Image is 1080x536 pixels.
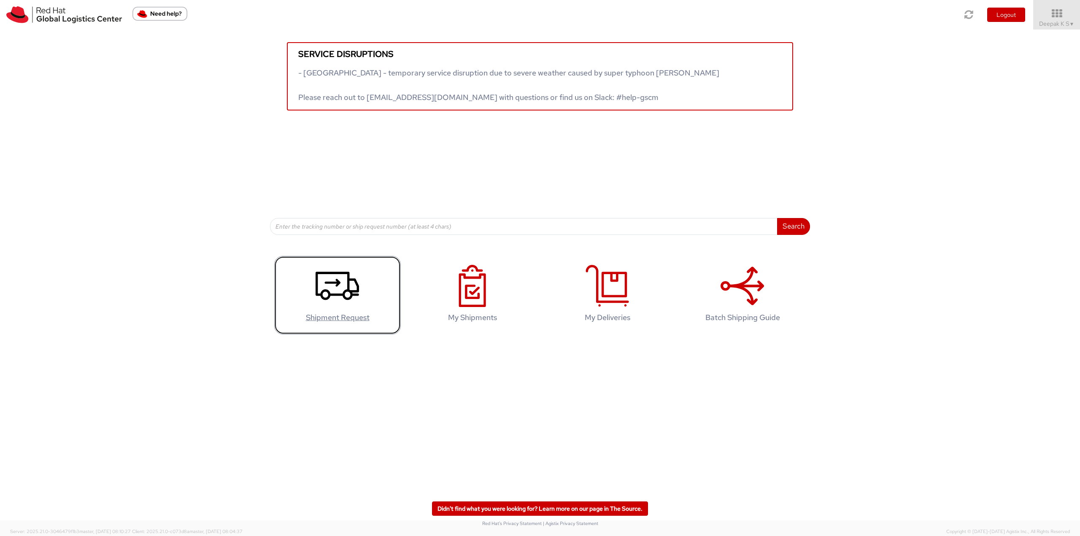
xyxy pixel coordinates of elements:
a: Shipment Request [274,256,401,335]
button: Search [777,218,810,235]
button: Logout [987,8,1025,22]
span: master, [DATE] 08:04:37 [189,528,243,534]
h4: My Shipments [418,313,527,322]
img: rh-logistics-00dfa346123c4ec078e1.svg [6,6,122,23]
button: Need help? [132,7,187,21]
a: Red Hat's Privacy Statement [482,520,542,526]
input: Enter the tracking number or ship request number (at least 4 chars) [270,218,778,235]
span: Client: 2025.21.0-c073d8a [132,528,243,534]
span: Deepak K S [1039,20,1075,27]
a: Batch Shipping Guide [679,256,806,335]
span: Copyright © [DATE]-[DATE] Agistix Inc., All Rights Reserved [946,528,1070,535]
h5: Service disruptions [298,49,782,59]
h4: Shipment Request [283,313,392,322]
a: Service disruptions - [GEOGRAPHIC_DATA] - temporary service disruption due to severe weather caus... [287,42,793,110]
span: Server: 2025.21.0-3046479f1b3 [10,528,131,534]
span: - [GEOGRAPHIC_DATA] - temporary service disruption due to severe weather caused by super typhoon ... [298,68,719,102]
h4: My Deliveries [553,313,662,322]
h4: Batch Shipping Guide [688,313,797,322]
span: master, [DATE] 08:10:27 [79,528,131,534]
a: My Deliveries [544,256,671,335]
a: Didn't find what you were looking for? Learn more on our page in The Source. [432,501,648,516]
a: My Shipments [409,256,536,335]
a: | Agistix Privacy Statement [543,520,598,526]
span: ▼ [1069,21,1075,27]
